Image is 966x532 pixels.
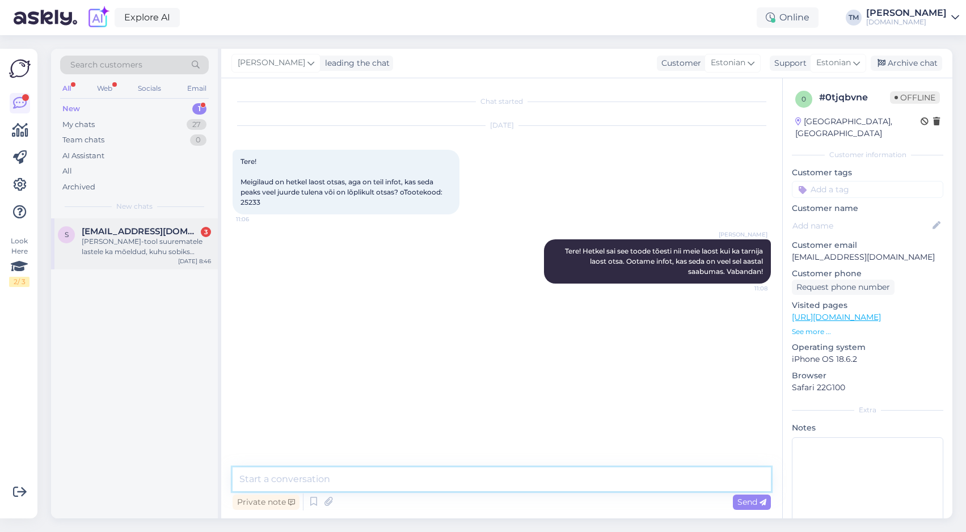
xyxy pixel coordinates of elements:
div: Look Here [9,236,29,287]
a: Explore AI [115,8,180,27]
a: [PERSON_NAME][DOMAIN_NAME] [866,9,959,27]
div: Archived [62,181,95,193]
div: Customer information [792,150,943,160]
p: See more ... [792,327,943,337]
p: Customer tags [792,167,943,179]
div: Private note [233,495,299,510]
div: Team chats [62,134,104,146]
p: Safari 22G100 [792,382,943,394]
div: Email [185,81,209,96]
div: 1 [192,103,206,115]
div: TM [846,10,862,26]
span: 0 [802,95,806,103]
div: [PERSON_NAME]-tool suurematele lastele ka mõeldud, kuhu sobiks mõnusalt istuma 9-aastane laps? [P... [82,237,211,257]
div: Support [770,57,807,69]
span: S [65,230,69,239]
p: Browser [792,370,943,382]
span: Estonian [711,57,745,69]
div: Socials [136,81,163,96]
div: Chat started [233,96,771,107]
p: Customer phone [792,268,943,280]
span: Estonian [816,57,851,69]
span: Tere! Meigilaud on hetkel laost otsas, aga on teil infot, kas seda peaks veel juurde tulena või o... [241,157,444,206]
span: Send [737,497,766,507]
div: Extra [792,405,943,415]
div: All [62,166,72,177]
span: Tere! Hetkel sai see toode tõesti nii meie laost kui ka tarnija laost otsa. Ootame infot, kas sed... [565,247,765,276]
p: iPhone OS 18.6.2 [792,353,943,365]
span: Search customers [70,59,142,71]
img: Askly Logo [9,58,31,79]
div: 27 [187,119,206,130]
input: Add name [792,219,930,232]
p: Customer name [792,202,943,214]
div: [PERSON_NAME] [866,9,947,18]
div: Web [95,81,115,96]
div: Request phone number [792,280,895,295]
span: [PERSON_NAME] [238,57,305,69]
a: [URL][DOMAIN_NAME] [792,312,881,322]
p: Customer email [792,239,943,251]
p: Operating system [792,341,943,353]
div: # 0tjqbvne [819,91,890,104]
img: explore-ai [86,6,110,29]
div: Online [757,7,819,28]
p: [EMAIL_ADDRESS][DOMAIN_NAME] [792,251,943,263]
p: Notes [792,422,943,434]
div: [DOMAIN_NAME] [866,18,947,27]
div: 2 / 3 [9,277,29,287]
div: 3 [201,227,211,237]
div: [DATE] 8:46 [178,257,211,265]
span: [PERSON_NAME] [719,230,767,239]
div: AI Assistant [62,150,104,162]
input: Add a tag [792,181,943,198]
span: 11:08 [725,284,767,293]
div: All [60,81,73,96]
div: 0 [190,134,206,146]
span: Sigritsarv@gmail.com [82,226,200,237]
span: Offline [890,91,940,104]
div: [GEOGRAPHIC_DATA], [GEOGRAPHIC_DATA] [795,116,921,140]
div: New [62,103,80,115]
p: Visited pages [792,299,943,311]
span: New chats [116,201,153,212]
span: 11:06 [236,215,279,223]
div: leading the chat [320,57,390,69]
div: Archive chat [871,56,942,71]
div: [DATE] [233,120,771,130]
div: My chats [62,119,95,130]
div: Customer [657,57,701,69]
